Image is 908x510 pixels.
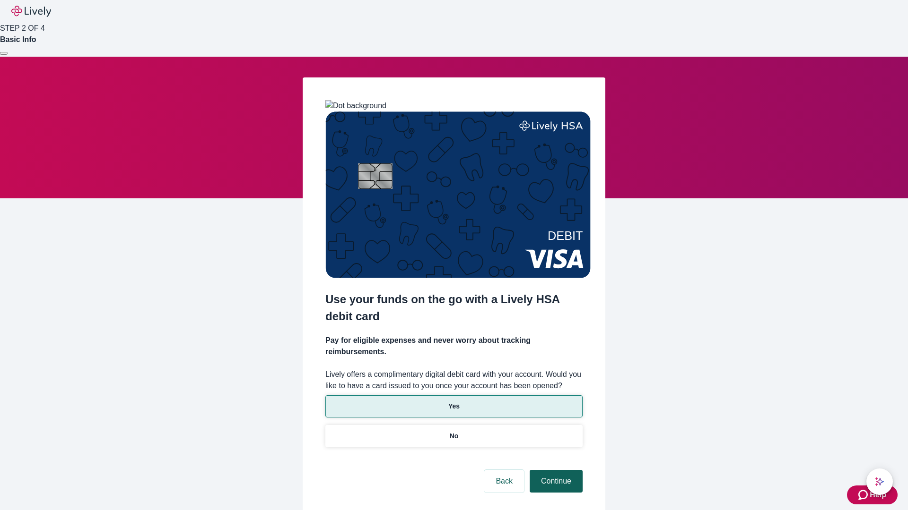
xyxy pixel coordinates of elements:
p: Yes [448,401,460,411]
h2: Use your funds on the go with a Lively HSA debit card [325,291,583,325]
img: Dot background [325,100,386,111]
img: Debit card [325,111,591,278]
button: No [325,425,583,447]
svg: Zendesk support icon [858,489,870,501]
svg: Lively AI Assistant [875,477,884,486]
button: Yes [325,395,583,417]
button: chat [866,468,893,495]
h4: Pay for eligible expenses and never worry about tracking reimbursements. [325,335,583,357]
p: No [450,431,459,441]
img: Lively [11,6,51,17]
button: Back [484,470,524,493]
label: Lively offers a complimentary digital debit card with your account. Would you like to have a card... [325,369,583,391]
button: Zendesk support iconHelp [847,485,898,504]
span: Help [870,489,886,501]
button: Continue [530,470,583,493]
